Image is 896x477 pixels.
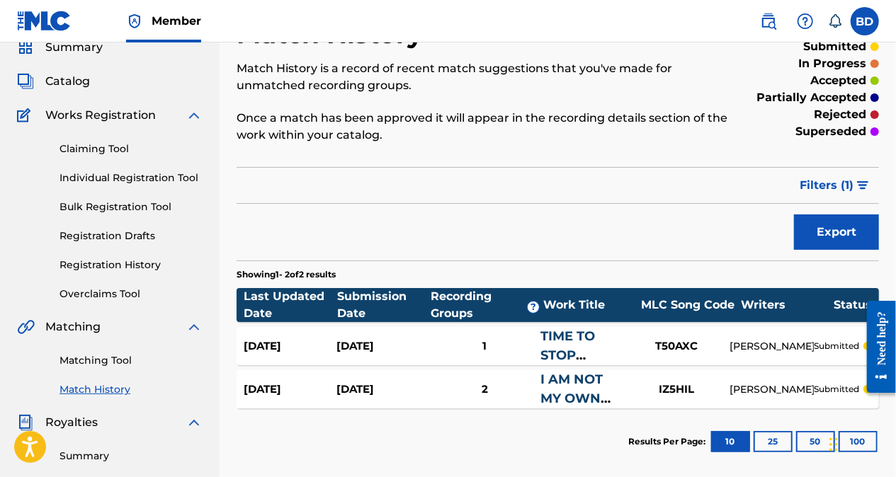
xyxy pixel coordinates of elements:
div: MLC Song Code [635,297,741,314]
iframe: Chat Widget [825,409,896,477]
span: Matching [45,318,101,335]
p: Match History is a record of recent match suggestions that you've made for unmatched recording gr... [237,60,731,94]
button: 25 [754,431,793,452]
div: 2 [429,381,540,398]
img: search [760,13,777,30]
div: Writers [741,297,834,314]
div: Submission Date [337,288,431,322]
p: submitted [803,38,866,55]
p: Once a match has been approved it will appear in the recording details section of the work within... [237,110,731,144]
p: submitted [814,340,859,352]
iframe: Resource Center [856,290,896,404]
div: Last Updated Date [244,288,337,322]
p: accepted [810,72,866,89]
a: Individual Registration Tool [59,171,203,185]
img: Works Registration [17,107,35,124]
p: superseded [795,123,866,140]
div: Drag [829,423,838,466]
div: Recording Groups [431,288,543,322]
div: 1 [429,338,540,355]
a: Registration Drafts [59,229,203,243]
img: help [797,13,814,30]
a: I AM NOT MY OWN WHO AM I [540,372,610,425]
img: MLC Logo [17,11,72,31]
div: Work Title [543,297,635,314]
a: Overclaims Tool [59,287,203,301]
a: Match History [59,382,203,397]
a: Summary [59,449,203,464]
span: Filters ( 1 ) [800,177,854,194]
img: expand [186,318,203,335]
a: Matching Tool [59,353,203,368]
p: Results Per Page: [628,435,709,448]
div: [DATE] [336,381,429,398]
button: 10 [711,431,750,452]
img: expand [186,414,203,431]
img: Matching [17,318,35,335]
p: Showing 1 - 2 of 2 results [237,268,336,281]
p: in progress [798,55,866,72]
button: 50 [796,431,835,452]
span: Works Registration [45,107,156,124]
span: Royalties [45,414,98,431]
span: Member [152,13,201,29]
img: Summary [17,39,34,56]
p: partially accepted [756,89,866,106]
span: ? [528,301,539,313]
img: filter [857,181,869,190]
a: SummarySummary [17,39,103,56]
a: Registration History [59,258,203,272]
div: Help [791,7,820,35]
a: CatalogCatalog [17,73,90,90]
div: [DATE] [336,338,429,355]
span: Catalog [45,73,90,90]
div: User Menu [851,7,879,35]
div: [PERSON_NAME] [730,339,814,354]
img: Royalties [17,414,34,431]
p: rejected [814,106,866,123]
span: Summary [45,39,103,56]
a: Public Search [754,7,783,35]
button: Export [794,214,879,250]
p: submitted [814,383,859,396]
button: Filters (1) [791,168,879,203]
div: Notifications [828,14,842,28]
img: expand [186,107,203,124]
div: [DATE] [244,338,336,355]
div: IZ5HIL [623,381,730,398]
img: Catalog [17,73,34,90]
div: [PERSON_NAME] [730,382,814,397]
div: T50AXC [623,338,730,355]
a: Bulk Registration Tool [59,200,203,214]
div: [DATE] [244,381,336,398]
img: Top Rightsholder [126,13,143,30]
a: Claiming Tool [59,142,203,156]
a: TIME TO STOP LOOKING BACK [540,328,603,401]
div: Status [834,297,872,314]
